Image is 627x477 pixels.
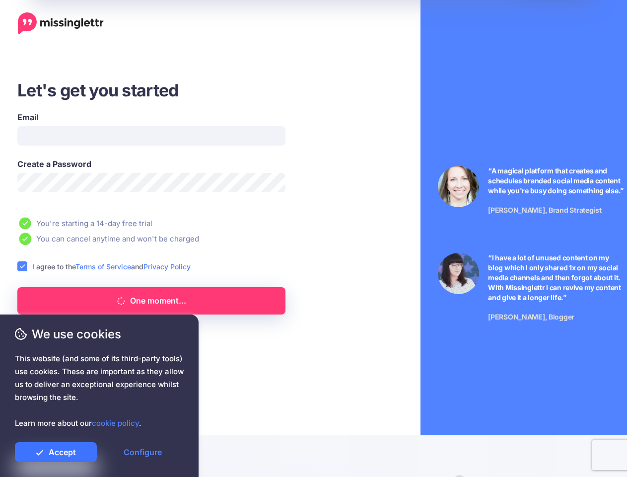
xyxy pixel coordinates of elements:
[17,217,342,230] li: You're starting a 14-day free trial
[18,12,104,34] a: Home
[17,111,285,123] label: Email
[75,262,131,271] a: Terms of Service
[15,325,184,343] span: We use cookies
[143,262,191,271] a: Privacy Policy
[438,253,479,294] img: Testimonial by Jeniffer Kosche
[92,418,139,428] a: cookie policy
[15,352,184,430] span: This website (and some of its third-party tools) use cookies. These are important as they allow u...
[438,166,479,207] img: Testimonial by Laura Stanik
[15,442,97,462] a: Accept
[17,79,342,101] h3: Let's get you started
[32,261,191,272] label: I agree to the and
[17,233,342,245] li: You can cancel anytime and won't be charged
[488,166,624,196] p: “A magical platform that creates and schedules branded social media content while you're busy doi...
[488,313,574,321] span: [PERSON_NAME], Blogger
[488,206,601,214] span: [PERSON_NAME], Brand Strategist
[17,158,285,170] label: Create a Password
[17,287,285,315] a: One moment...
[488,253,624,303] p: “I have a lot of unused content on my blog which I only shared 1x on my social media channels and...
[102,442,184,462] a: Configure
